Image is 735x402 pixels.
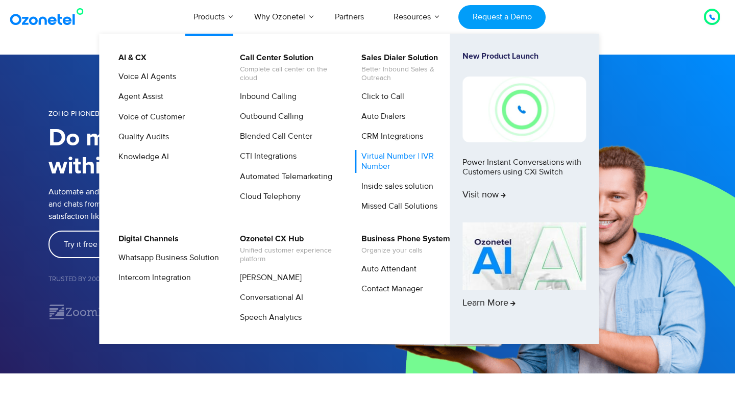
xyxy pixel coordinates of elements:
a: Auto Dialers [355,110,407,123]
a: Whatsapp Business Solution [112,252,220,264]
div: 2 / 7 [48,303,113,321]
a: Request a Demo [458,5,546,29]
img: AI [462,222,586,290]
span: Visit now [462,190,506,201]
h1: Do more from within Zoho [48,124,367,181]
a: Virtual Number | IVR Number [355,150,463,172]
a: Conversational AI [233,291,305,304]
span: Learn More [462,298,516,309]
a: Quality Audits [112,131,170,143]
a: Agent Assist [112,90,165,103]
a: Voice of Customer [112,111,186,123]
span: Try it free [64,240,97,248]
a: CTI Integrations [233,150,298,163]
p: Automate and streamline how agents make and receive calls, texts, and chats from within . Transfo... [48,186,367,222]
span: Better Inbound Sales & Outreach [361,65,462,83]
a: Learn More [462,222,586,326]
a: Sales Dialer SolutionBetter Inbound Sales & Outreach [355,52,463,84]
a: Ozonetel CX HubUnified customer experience platform [233,233,342,265]
div: Image Carousel [48,303,367,321]
a: CRM Integrations [355,130,425,143]
span: Unified customer experience platform [240,246,340,264]
img: New-Project-17.png [462,77,586,142]
a: New Product LaunchPower Instant Conversations with Customers using CXi SwitchVisit now [462,52,586,218]
a: AI & CX [112,52,148,64]
a: Missed Call Solutions [355,200,439,213]
a: Digital Channels [112,233,180,245]
a: Business Phone SystemOrganize your calls [355,233,452,257]
a: Intercom Integration [112,271,192,284]
a: Click to Call [355,90,406,103]
a: Inbound Calling [233,90,298,103]
a: Auto Attendant [355,263,418,275]
span: Complete call center on the cloud [240,65,340,83]
a: Blended Call Center [233,130,314,143]
a: Outbound Calling [233,110,305,123]
a: Knowledge AI [112,150,170,163]
h5: Trusted by 2000+ Businesses [48,276,367,283]
a: Voice AI Agents [112,70,178,83]
a: Try it free [48,231,113,258]
a: Contact Manager [355,283,424,295]
a: Inside sales solution [355,180,435,193]
a: Cloud Telephony [233,190,302,203]
a: Automated Telemarketing [233,170,334,183]
span: Zoho Phonebridge [48,109,120,118]
a: Speech Analytics [233,311,303,324]
a: Call Center SolutionComplete call center on the cloud [233,52,342,84]
img: zoomrx [48,303,113,321]
span: Organize your calls [361,246,450,255]
a: [PERSON_NAME] [233,271,303,284]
